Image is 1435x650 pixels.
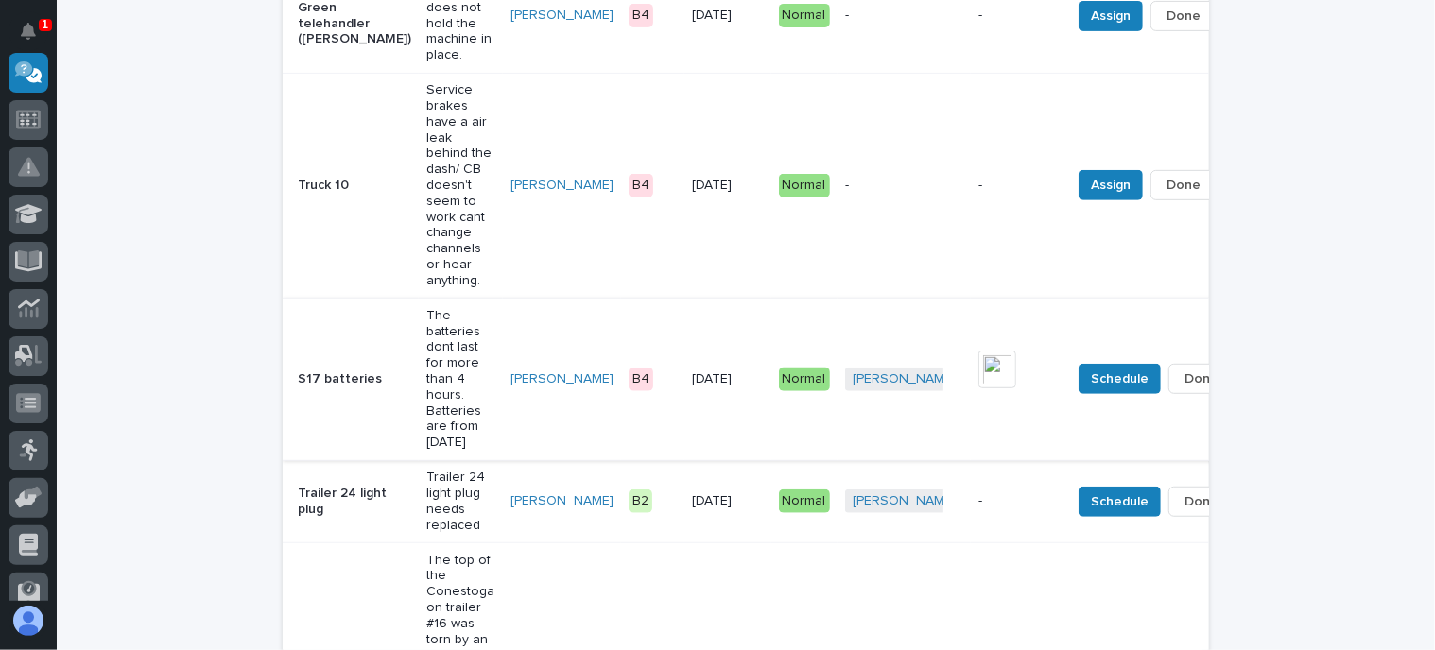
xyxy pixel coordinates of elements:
[1167,5,1201,27] span: Done
[510,371,614,387] a: [PERSON_NAME]
[426,82,495,288] p: Service brakes have a air leak behind the dash/ CB doesn't seem to work cant change channels or h...
[1079,487,1161,517] button: Schedule
[845,178,963,194] p: -
[283,460,1299,542] tr: Trailer 24 light plugTrailer 24 light plug needs replaced[PERSON_NAME] B2[DATE]Normal[PERSON_NAME...
[978,8,1056,24] p: -
[1091,368,1149,390] span: Schedule
[779,174,830,197] div: Normal
[1150,1,1217,31] button: Done
[510,8,614,24] a: [PERSON_NAME]
[1184,490,1219,513] span: Done
[853,371,956,387] a: [PERSON_NAME]
[1079,1,1143,31] button: Assign
[510,178,614,194] a: [PERSON_NAME]
[9,601,48,641] button: users-avatar
[853,493,956,509] a: [PERSON_NAME]
[629,368,653,391] div: B4
[1091,5,1131,27] span: Assign
[42,18,48,31] p: 1
[692,493,763,509] p: [DATE]
[1091,490,1149,513] span: Schedule
[510,493,614,509] a: [PERSON_NAME]
[779,368,830,391] div: Normal
[283,73,1299,299] tr: Truck 10Service brakes have a air leak behind the dash/ CB doesn't seem to work cant change chann...
[692,371,763,387] p: [DATE]
[692,178,763,194] p: [DATE]
[1168,364,1235,394] button: Done
[1168,487,1235,517] button: Done
[298,486,411,518] p: Trailer 24 light plug
[1184,368,1219,390] span: Done
[283,299,1299,460] tr: S17 batteriesThe batteries dont last for more than 4 hours. Batteries are from [DATE][PERSON_NAME...
[426,308,495,451] p: The batteries dont last for more than 4 hours. Batteries are from [DATE]
[9,11,48,51] button: Notifications
[978,178,1056,194] p: -
[692,8,763,24] p: [DATE]
[845,8,963,24] p: -
[1150,170,1217,200] button: Done
[298,371,411,387] p: S17 batteries
[298,178,411,194] p: Truck 10
[1167,174,1201,197] span: Done
[1091,174,1131,197] span: Assign
[629,174,653,197] div: B4
[1079,364,1161,394] button: Schedule
[978,493,1056,509] p: -
[779,4,830,27] div: Normal
[629,4,653,27] div: B4
[1079,170,1143,200] button: Assign
[629,489,652,513] div: B2
[24,23,48,53] div: Notifications1
[779,489,830,513] div: Normal
[426,470,495,533] p: Trailer 24 light plug needs replaced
